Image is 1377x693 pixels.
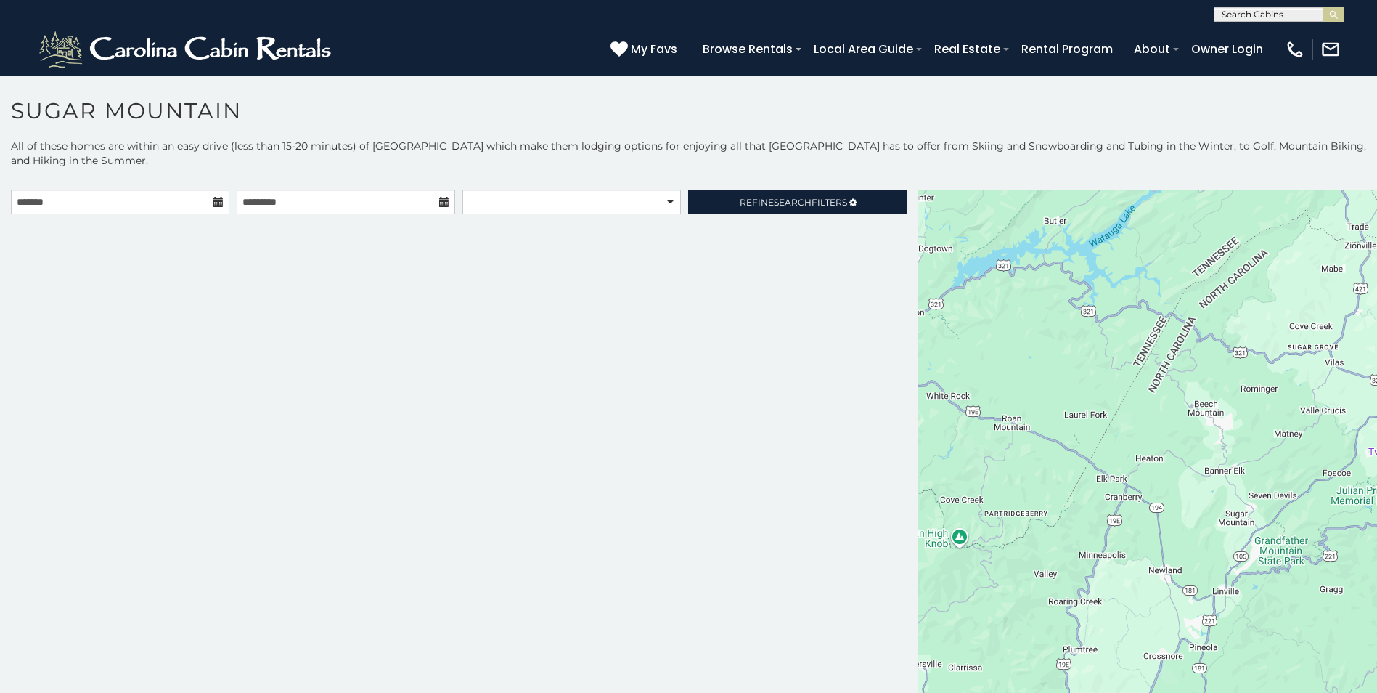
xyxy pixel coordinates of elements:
span: Search [774,197,812,208]
a: Local Area Guide [806,36,920,62]
a: Real Estate [927,36,1008,62]
img: White-1-2.png [36,28,338,71]
a: Owner Login [1184,36,1270,62]
img: phone-regular-white.png [1285,39,1305,60]
span: Refine Filters [740,197,847,208]
a: Rental Program [1014,36,1120,62]
a: My Favs [610,40,681,59]
a: RefineSearchFilters [688,190,907,214]
a: Browse Rentals [695,36,800,62]
img: mail-regular-white.png [1320,39,1341,60]
span: My Favs [631,40,677,58]
a: About [1127,36,1177,62]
